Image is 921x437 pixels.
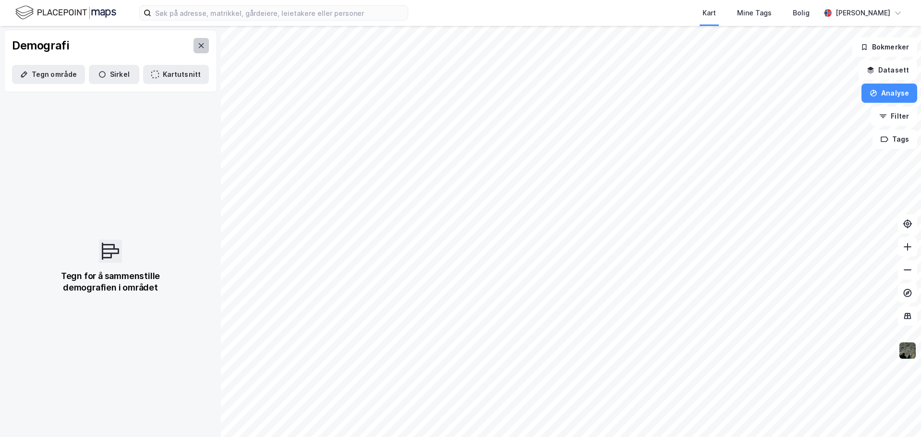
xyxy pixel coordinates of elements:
div: Demografi [12,38,69,53]
button: Kartutsnitt [143,65,209,84]
button: Sirkel [89,65,139,84]
iframe: Chat Widget [873,391,921,437]
div: Tegn for å sammenstille demografien i området [49,270,172,293]
button: Analyse [861,84,917,103]
button: Filter [871,107,917,126]
button: Bokmerker [852,37,917,57]
div: Bolig [793,7,810,19]
div: [PERSON_NAME] [836,7,890,19]
img: logo.f888ab2527a4732fd821a326f86c7f29.svg [15,4,116,21]
img: 9k= [898,341,917,360]
button: Tags [873,130,917,149]
input: Søk på adresse, matrikkel, gårdeiere, leietakere eller personer [151,6,408,20]
button: Tegn område [12,65,85,84]
div: Mine Tags [737,7,772,19]
button: Datasett [859,61,917,80]
div: Kart [703,7,716,19]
